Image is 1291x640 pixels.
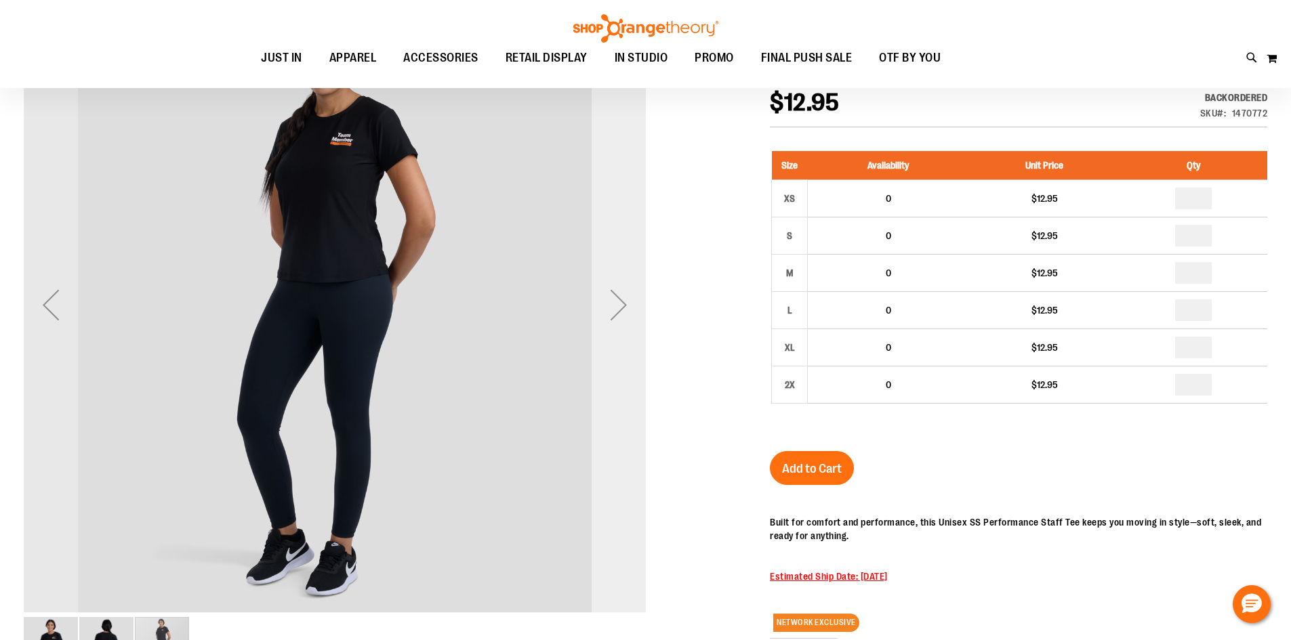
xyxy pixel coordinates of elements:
[808,151,969,180] th: Availability
[615,43,668,73] span: IN STUDIO
[1200,91,1268,104] div: Availability
[601,43,682,73] a: IN STUDIO
[779,263,800,283] div: M
[779,188,800,209] div: XS
[492,43,601,74] a: RETAIL DISPLAY
[886,193,891,204] span: 0
[773,614,859,632] span: NETWORK EXCLUSIVE
[975,229,1113,242] div: $12.95
[886,305,891,316] span: 0
[770,571,888,582] span: Estimated Ship Date: [DATE]
[403,43,478,73] span: ACCESSORIES
[779,337,800,358] div: XL
[779,375,800,395] div: 2X
[865,43,954,74] a: OTF BY YOU
[975,378,1113,391] div: $12.95
[886,379,891,390] span: 0
[886,342,891,353] span: 0
[761,43,853,73] span: FINAL PUSH SALE
[571,14,720,43] img: Shop Orangetheory
[747,43,866,74] a: FINAL PUSH SALE
[261,43,302,73] span: JUST IN
[968,151,1120,180] th: Unit Price
[681,43,747,74] a: PROMO
[975,303,1113,317] div: $12.95
[886,230,891,241] span: 0
[1233,585,1271,623] button: Hello, have a question? Let’s chat.
[316,43,390,74] a: APPAREL
[1200,91,1268,104] div: Backordered
[975,341,1113,354] div: $12.95
[975,192,1113,205] div: $12.95
[390,43,492,74] a: ACCESSORIES
[247,43,316,74] a: JUST IN
[695,43,734,73] span: PROMO
[770,451,854,485] button: Add to Cart
[975,266,1113,280] div: $12.95
[506,43,588,73] span: RETAIL DISPLAY
[886,268,891,278] span: 0
[1200,108,1227,119] strong: SKU
[782,461,842,476] span: Add to Cart
[770,515,1267,542] p: Built for comfort and performance, this Unisex SS Performance Staff Tee keeps you moving in style...
[770,89,839,116] span: $12.95
[772,151,808,180] th: Size
[779,226,800,246] div: S
[1232,106,1268,120] div: 1470772
[779,300,800,320] div: L
[879,43,941,73] span: OTF BY YOU
[1120,151,1267,180] th: Qty
[329,43,377,73] span: APPAREL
